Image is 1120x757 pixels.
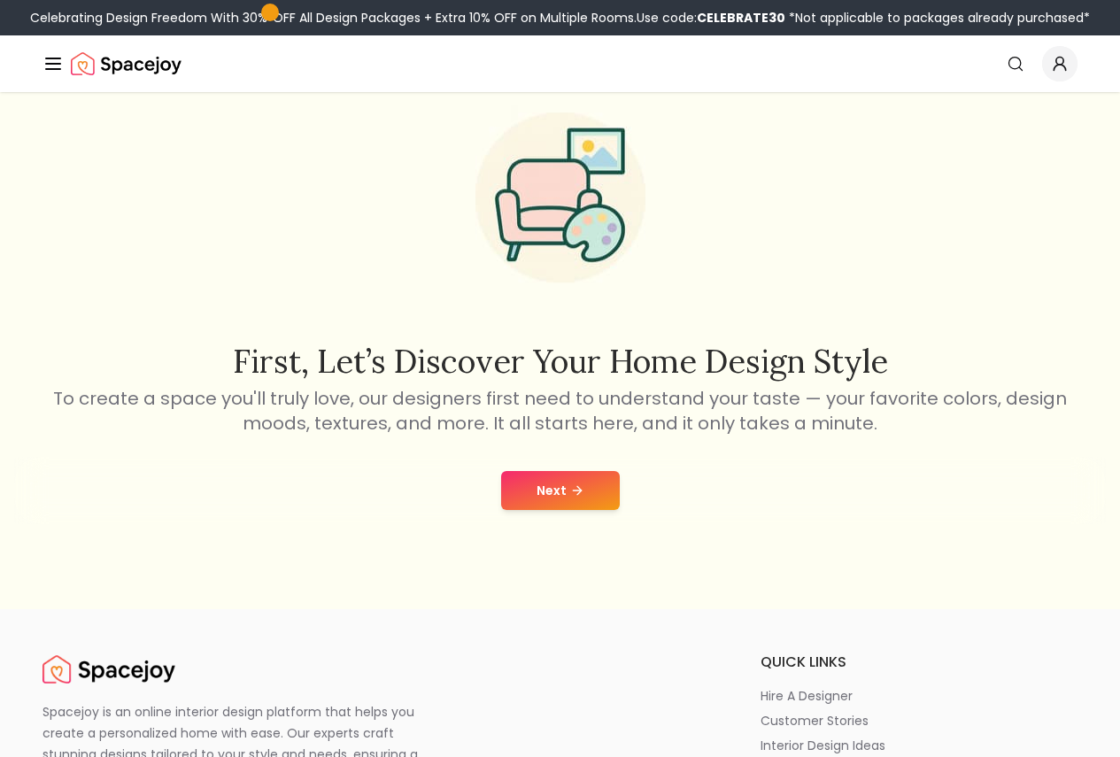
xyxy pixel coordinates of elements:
[71,46,182,81] a: Spacejoy
[42,35,1078,92] nav: Global
[761,737,1078,754] a: interior design ideas
[761,737,885,754] p: interior design ideas
[42,652,175,687] a: Spacejoy
[761,687,853,705] p: hire a designer
[42,652,175,687] img: Spacejoy Logo
[447,84,674,311] img: Start Style Quiz Illustration
[71,46,182,81] img: Spacejoy Logo
[785,9,1090,27] span: *Not applicable to packages already purchased*
[50,344,1070,379] h2: First, let’s discover your home design style
[761,712,1078,730] a: customer stories
[637,9,785,27] span: Use code:
[761,712,869,730] p: customer stories
[501,471,620,510] button: Next
[30,9,1090,27] div: Celebrating Design Freedom With 30% OFF All Design Packages + Extra 10% OFF on Multiple Rooms.
[761,652,1078,673] h6: quick links
[761,687,1078,705] a: hire a designer
[697,9,785,27] b: CELEBRATE30
[50,386,1070,436] p: To create a space you'll truly love, our designers first need to understand your taste — your fav...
